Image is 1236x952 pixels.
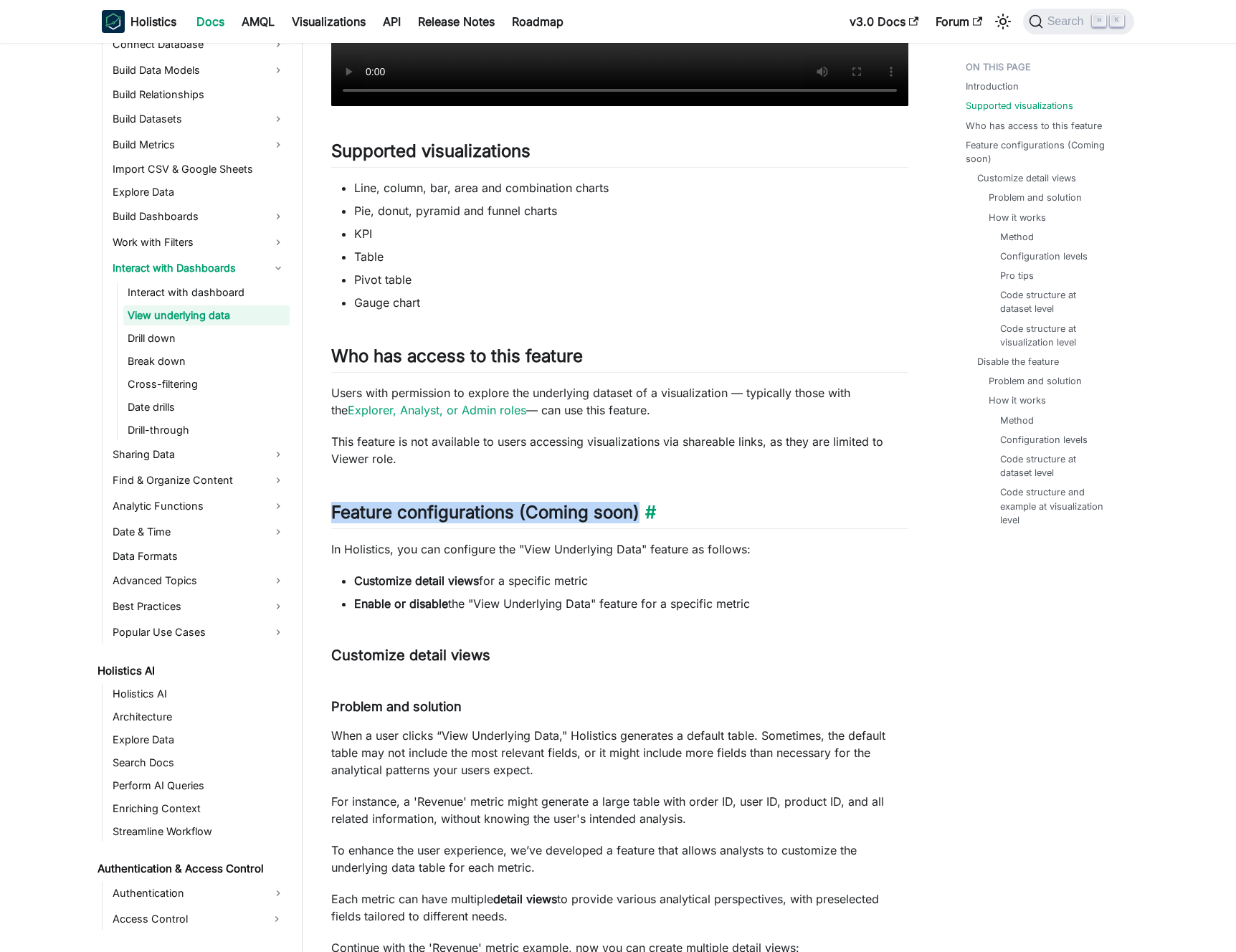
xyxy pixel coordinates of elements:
[188,10,233,33] a: Docs
[503,10,572,33] a: Roadmap
[989,394,1046,407] a: How it works
[130,13,176,30] b: Holistics
[123,282,290,303] a: Interact with dashboard
[354,202,908,219] li: Pie, donut, pyramid and funnel charts
[102,10,125,33] img: Holistics
[1000,322,1108,349] a: Code structure at visualization level
[348,403,526,417] a: Explorer, Analyst, or Admin roles
[108,469,290,492] a: Find & Organize Content
[123,351,290,371] a: Break down
[108,621,290,644] a: Popular Use Cases
[331,647,908,665] h3: Customize detail views
[1000,288,1108,315] a: Code structure at dataset level
[354,572,908,589] li: for a specific metric
[1043,15,1093,28] span: Search
[493,892,557,906] strong: detail views
[354,179,908,196] li: Line, column, bar, area and combination charts
[1000,485,1108,527] a: Code structure and example at visualization level
[123,328,290,348] a: Drill down
[1023,9,1134,34] button: Search (Command+K)
[640,502,656,523] a: Direct link to Feature configurations (Coming soon)
[331,346,908,373] h2: Who has access to this feature
[1110,14,1124,27] kbd: K
[1000,230,1034,244] a: Method
[331,699,908,715] h4: Problem and solution
[989,211,1046,224] a: How it works
[108,730,290,750] a: Explore Data
[108,257,290,280] a: Interact with Dashboards
[966,80,1019,93] a: Introduction
[108,776,290,796] a: Perform AI Queries
[1000,433,1088,447] a: Configuration levels
[977,171,1076,185] a: Customize detail views
[331,842,908,876] p: To enhance the user experience, we’ve developed a feature that allows analysts to customize the u...
[108,822,290,842] a: Streamline Workflow
[233,10,283,33] a: AMQL
[108,595,290,618] a: Best Practices
[108,159,290,179] a: Import CSV & Google Sheets
[108,85,290,105] a: Build Relationships
[108,684,290,704] a: Holistics AI
[354,225,908,242] li: KPI
[108,753,290,773] a: Search Docs
[331,890,908,925] p: Each metric can have multiple to provide various analytical perspectives, with preselected fields...
[409,10,503,33] a: Release Notes
[123,305,290,325] a: View underlying data
[331,541,908,558] p: In Holistics, you can configure the "View Underlying Data" feature as follows:
[374,10,409,33] a: API
[108,908,264,930] a: Access Control
[992,10,1014,33] button: Switch between dark and light mode (currently light mode)
[87,43,303,952] nav: Docs sidebar
[102,10,176,33] a: HolisticsHolistics
[966,119,1102,133] a: Who has access to this feature
[108,546,290,566] a: Data Formats
[977,355,1059,368] a: Disable the feature
[354,271,908,288] li: Pivot table
[331,727,908,779] p: When a user clicks “View Underlying Data," Holistics generates a default table. Sometimes, the de...
[108,59,290,82] a: Build Data Models
[108,33,290,56] a: Connect Database
[1000,269,1034,282] a: Pro tips
[966,99,1073,113] a: Supported visualizations
[108,799,290,819] a: Enriching Context
[108,205,290,228] a: Build Dashboards
[108,520,290,543] a: Date & Time
[93,859,290,879] a: Authentication & Access Control
[108,108,290,130] a: Build Datasets
[108,707,290,727] a: Architecture
[123,374,290,394] a: Cross-filtering
[264,908,290,930] button: Expand sidebar category 'Access Control'
[283,10,374,33] a: Visualizations
[108,231,290,254] a: Work with Filters
[989,191,1082,204] a: Problem and solution
[108,569,290,592] a: Advanced Topics
[331,502,908,529] h2: Feature configurations (Coming soon)
[1092,14,1106,27] kbd: ⌘
[93,661,290,681] a: Holistics AI
[108,882,290,905] a: Authentication
[354,248,908,265] li: Table
[354,596,448,611] strong: Enable or disable
[331,384,908,419] p: Users with permission to explore the underlying dataset of a visualization — typically those with...
[989,374,1082,388] a: Problem and solution
[108,182,290,202] a: Explore Data
[331,793,908,827] p: For instance, a 'Revenue' metric might generate a large table with order ID, user ID, product ID,...
[354,294,908,311] li: Gauge chart
[123,397,290,417] a: Date drills
[354,573,479,588] strong: Customize detail views
[108,495,290,518] a: Analytic Functions
[1000,249,1088,263] a: Configuration levels
[927,10,991,33] a: Forum
[841,10,927,33] a: v3.0 Docs
[123,420,290,440] a: Drill-through
[966,138,1126,166] a: Feature configurations (Coming soon)
[108,443,290,466] a: Sharing Data
[354,595,908,612] li: the "View Underlying Data" feature for a specific metric
[331,433,908,467] p: This feature is not available to users accessing visualizations via shareable links, as they are ...
[1000,414,1034,427] a: Method
[108,133,290,156] a: Build Metrics
[1000,452,1108,480] a: Code structure at dataset level
[331,141,908,168] h2: Supported visualizations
